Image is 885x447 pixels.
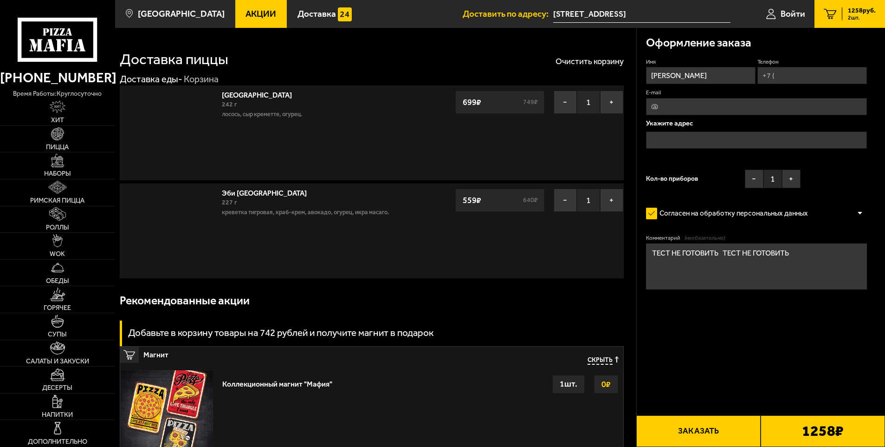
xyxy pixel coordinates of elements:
[48,331,67,338] span: Супы
[222,208,427,217] p: креветка тигровая, краб-крем, авокадо, огурец, икра масаго.
[222,198,237,206] span: 227 г
[685,234,725,242] span: (необязательно)
[46,144,69,151] span: Пицца
[646,58,756,66] label: Имя
[222,88,301,99] a: [GEOGRAPHIC_DATA]
[50,251,65,257] span: WOK
[222,110,427,119] p: лосось, Сыр креметте, огурец.
[245,9,276,18] span: Акции
[128,328,433,338] h3: Добавьте в корзину товары на 742 рублей и получите магнит в подарок
[599,375,613,393] strong: 0 ₽
[600,91,623,114] button: +
[577,91,600,114] span: 1
[757,67,867,84] input: +7 (
[338,7,352,21] img: 15daf4d41897b9f0e9f617042186c801.svg
[138,9,225,18] span: [GEOGRAPHIC_DATA]
[646,37,751,49] h3: Оформление заказа
[646,98,867,115] input: @
[460,191,484,209] strong: 559 ₽
[646,67,756,84] input: Имя
[42,412,73,418] span: Напитки
[588,356,619,365] button: Скрыть
[222,186,316,197] a: Эби [GEOGRAPHIC_DATA]
[554,189,577,212] button: −
[46,278,69,284] span: Обеды
[44,171,71,177] span: Наборы
[781,9,805,18] span: Войти
[600,189,623,212] button: +
[120,73,182,85] a: Доставка еды-
[44,305,71,311] span: Горячее
[763,170,782,188] span: 1
[745,170,763,188] button: −
[757,58,867,66] label: Телефон
[46,224,69,231] span: Роллы
[28,439,87,445] span: Дополнительно
[556,57,624,66] button: Очистить корзину
[782,170,801,188] button: +
[646,204,818,223] label: Согласен на обработку персональных данных
[646,234,867,242] label: Комментарий
[51,117,64,124] span: Хит
[646,89,867,97] label: E-mail
[577,189,600,212] span: 1
[646,120,867,127] p: Укажите адрес
[460,93,484,111] strong: 699 ₽
[120,52,228,67] h1: Доставка пиццы
[120,295,250,307] h3: Рекомендованные акции
[553,6,730,23] input: Ваш адрес доставки
[42,385,72,391] span: Десерты
[184,73,219,85] div: Корзина
[463,9,553,18] span: Доставить по адресу:
[222,100,237,108] span: 242 г
[30,197,84,204] span: Римская пицца
[522,197,539,204] s: 640 ₽
[588,356,613,365] span: Скрыть
[222,375,332,388] div: Коллекционный магнит "Мафия"
[646,176,698,182] span: Кол-во приборов
[554,91,577,114] button: −
[848,15,876,20] span: 2 шт.
[297,9,336,18] span: Доставка
[522,99,539,105] s: 749 ₽
[143,347,445,359] span: Магнит
[802,424,844,439] b: 1258 ₽
[552,375,585,394] div: 1 шт.
[848,7,876,14] span: 1258 руб.
[26,358,89,365] span: Салаты и закуски
[636,415,761,447] button: Заказать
